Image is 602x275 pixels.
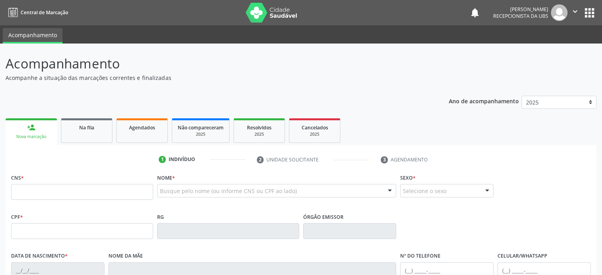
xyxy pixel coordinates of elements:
[498,250,547,262] label: Celular/WhatsApp
[11,134,51,140] div: Nova marcação
[239,131,279,137] div: 2025
[6,54,419,74] p: Acompanhamento
[178,124,224,131] span: Não compareceram
[449,96,519,106] p: Ano de acompanhamento
[11,250,68,262] label: Data de nascimento
[157,211,164,223] label: RG
[11,172,24,184] label: CNS
[400,172,416,184] label: Sexo
[568,4,583,21] button: 
[493,6,548,13] div: [PERSON_NAME]
[583,6,596,20] button: apps
[27,123,36,132] div: person_add
[295,131,334,137] div: 2025
[6,6,68,19] a: Central de Marcação
[247,124,272,131] span: Resolvidos
[403,187,446,195] span: Selecione o sexo
[493,13,548,19] span: Recepcionista da UBS
[79,124,94,131] span: Na fila
[159,156,166,163] div: 1
[160,187,297,195] span: Busque pelo nome (ou informe CNS ou CPF ao lado)
[178,131,224,137] div: 2025
[169,156,195,163] div: Indivíduo
[303,211,344,223] label: Órgão emissor
[302,124,328,131] span: Cancelados
[551,4,568,21] img: img
[157,172,175,184] label: Nome
[11,211,23,223] label: CPF
[108,250,143,262] label: Nome da mãe
[21,9,68,16] span: Central de Marcação
[3,28,63,44] a: Acompanhamento
[469,7,480,18] button: notifications
[6,74,419,82] p: Acompanhe a situação das marcações correntes e finalizadas
[571,7,579,16] i: 
[129,124,155,131] span: Agendados
[400,250,441,262] label: Nº do Telefone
